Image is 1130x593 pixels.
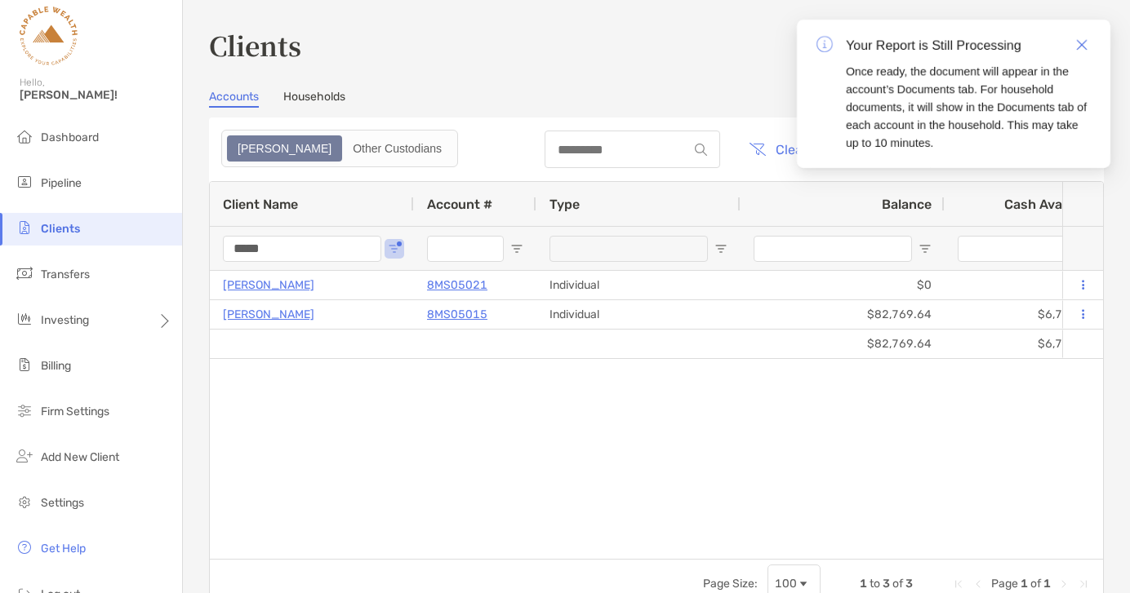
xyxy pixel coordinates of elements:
[427,304,487,325] a: 8MS05015
[41,496,84,510] span: Settings
[229,137,340,160] div: Zoe
[1073,36,1091,54] a: Close
[919,242,932,255] button: Open Filter Menu
[1043,577,1051,591] span: 1
[945,271,1108,299] div: $0
[1076,39,1088,51] img: icon close
[15,172,34,192] img: pipeline icon
[816,36,833,52] img: icon notification
[15,263,34,283] img: transfers icon
[388,242,401,255] button: Open Filter Menu
[41,176,82,190] span: Pipeline
[41,131,99,144] span: Dashboard
[741,300,945,329] div: $82,769.64
[736,131,861,167] button: Clear Filters
[991,577,1018,591] span: Page
[344,137,451,160] div: Other Custodians
[860,577,867,591] span: 1
[754,236,912,262] input: Balance Filter Input
[427,236,504,262] input: Account # Filter Input
[714,242,727,255] button: Open Filter Menu
[510,242,523,255] button: Open Filter Menu
[41,405,109,418] span: Firm Settings
[15,492,34,511] img: settings icon
[846,36,1091,55] div: Your Report is Still Processing
[41,450,119,464] span: Add New Client
[549,197,580,212] span: Type
[695,144,707,156] img: input icon
[41,222,80,236] span: Clients
[15,355,34,374] img: billing icon
[209,90,259,108] a: Accounts
[958,236,1075,262] input: Cash Available Filter Input
[223,236,381,262] input: Client Name Filter Input
[41,542,86,555] span: Get Help
[846,62,1091,152] div: Once ready, the document will appear in the account’s Documents tab. For household documents, it ...
[223,275,314,295] a: [PERSON_NAME]
[15,446,34,466] img: add_new_client icon
[427,197,492,212] span: Account #
[703,577,758,591] div: Page Size:
[15,309,34,329] img: investing icon
[972,578,985,591] div: Previous Page
[741,330,945,358] div: $82,769.64
[883,577,890,591] span: 3
[15,400,34,420] img: firm-settings icon
[1004,197,1095,212] span: Cash Available
[536,300,741,329] div: Individual
[41,268,90,281] span: Transfers
[223,197,298,212] span: Client Name
[209,26,1104,64] h3: Clients
[1030,577,1041,591] span: of
[20,88,172,102] span: [PERSON_NAME]!
[1021,577,1028,591] span: 1
[15,126,34,146] img: dashboard icon
[283,90,345,108] a: Households
[223,304,314,325] a: [PERSON_NAME]
[1077,578,1090,591] div: Last Page
[945,330,1108,358] div: $6,705.50
[41,313,89,327] span: Investing
[882,197,932,212] span: Balance
[1057,578,1070,591] div: Next Page
[892,577,903,591] span: of
[15,538,34,557] img: get-help icon
[870,577,880,591] span: to
[427,275,487,295] a: 8MS05021
[20,7,78,65] img: Zoe Logo
[775,577,797,591] div: 100
[945,300,1108,329] div: $6,705.50
[905,577,913,591] span: 3
[952,578,965,591] div: First Page
[221,130,458,167] div: segmented control
[741,271,945,299] div: $0
[15,218,34,237] img: clients icon
[536,271,741,299] div: Individual
[41,359,71,373] span: Billing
